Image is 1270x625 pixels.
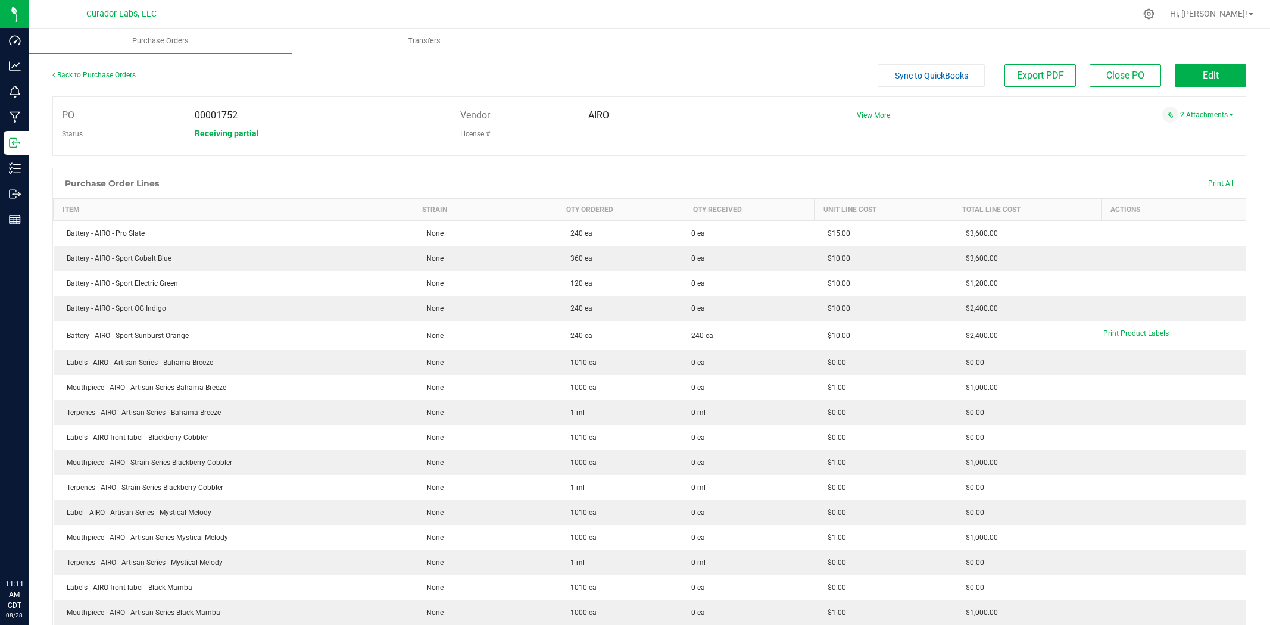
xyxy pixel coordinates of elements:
span: None [420,254,444,262]
span: $0.00 [822,358,846,367]
span: $1,000.00 [960,533,998,542]
span: None [420,533,444,542]
div: Labels - AIRO front label - Black Mamba [61,582,406,593]
div: Battery - AIRO - Sport Cobalt Blue [61,253,406,264]
div: Label - AIRO - Artisan Series - Mystical Melody [61,507,406,518]
span: $0.00 [960,558,984,567]
label: Vendor [460,107,490,124]
span: 1 ml [564,483,585,492]
span: $1,000.00 [960,608,998,617]
span: 0 ea [691,253,705,264]
span: $0.00 [822,433,846,442]
th: Total Line Cost [953,199,1102,221]
span: $2,400.00 [960,332,998,340]
span: None [420,332,444,340]
span: 1000 ea [564,383,597,392]
div: Labels - AIRO front label - Blackberry Cobbler [61,432,406,443]
span: None [420,508,444,517]
span: 0 ea [691,457,705,468]
span: 1010 ea [564,508,597,517]
span: $0.00 [822,483,846,492]
h1: Purchase Order Lines [65,179,159,188]
span: $10.00 [822,279,850,287]
span: 0 ea [691,228,705,239]
span: Attach a document [1162,107,1178,123]
label: Status [62,125,83,143]
span: AIRO [588,110,609,121]
span: None [420,279,444,287]
span: $2,400.00 [960,304,998,312]
span: $1,000.00 [960,383,998,392]
span: 1000 ea [564,608,597,617]
p: 11:11 AM CDT [5,579,23,611]
span: Sync to QuickBooks [895,71,968,80]
div: Manage settings [1141,8,1156,20]
span: $0.00 [822,558,846,567]
span: 00001752 [195,110,238,121]
span: Export PDF [1017,70,1064,81]
span: 1 ml [564,408,585,417]
inline-svg: Manufacturing [9,111,21,123]
span: 0 ml [691,557,706,568]
span: 0 ea [691,432,705,443]
span: 0 ea [691,507,705,518]
th: Actions [1102,199,1246,221]
span: $0.00 [822,408,846,417]
span: 1000 ea [564,533,597,542]
span: Print All [1208,179,1234,187]
span: Curador Labs, LLC [86,9,157,19]
span: 240 ea [564,304,592,312]
span: None [420,408,444,417]
label: License # [460,125,490,143]
span: 1000 ea [564,458,597,467]
span: $1.00 [822,533,846,542]
iframe: Resource center [12,530,48,565]
div: Battery - AIRO - Pro Slate [61,228,406,239]
span: Close PO [1106,70,1144,81]
span: $0.00 [960,358,984,367]
button: Edit [1175,64,1246,87]
span: 0 ea [691,582,705,593]
div: Battery - AIRO - Sport OG Indigo [61,303,406,314]
iframe: Resource center unread badge [35,528,49,542]
span: $0.00 [960,483,984,492]
inline-svg: Analytics [9,60,21,72]
span: 0 ea [691,303,705,314]
span: Hi, [PERSON_NAME]! [1170,9,1247,18]
span: 1010 ea [564,433,597,442]
span: Edit [1203,70,1219,81]
span: 120 ea [564,279,592,287]
span: Purchase Orders [116,36,205,46]
span: None [420,383,444,392]
div: Mouthpiece - AIRO - Artisan Series Bahama Breeze [61,382,406,393]
div: Battery - AIRO - Sport Electric Green [61,278,406,289]
span: 0 ea [691,278,705,289]
span: $10.00 [822,332,850,340]
span: 0 ml [691,407,706,418]
button: Export PDF [1004,64,1076,87]
th: Strain [413,199,557,221]
div: Terpenes - AIRO - Artisan Series - Bahama Breeze [61,407,406,418]
span: $0.00 [960,583,984,592]
span: $1.00 [822,608,846,617]
button: Sync to QuickBooks [878,64,985,87]
span: $3,600.00 [960,254,998,262]
span: $1.00 [822,458,846,467]
a: Purchase Orders [29,29,292,54]
p: 08/28 [5,611,23,620]
span: 0 ea [691,357,705,368]
span: 1010 ea [564,583,597,592]
th: Unit Line Cost [815,199,953,221]
span: None [420,608,444,617]
th: Qty Received [684,199,815,221]
span: 360 ea [564,254,592,262]
span: $3,600.00 [960,229,998,237]
span: None [420,583,444,592]
span: None [420,433,444,442]
a: View More [857,111,890,120]
div: Terpenes - AIRO - Artisan Series - Mystical Melody [61,557,406,568]
span: $1,200.00 [960,279,998,287]
span: $10.00 [822,254,850,262]
span: $0.00 [822,583,846,592]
